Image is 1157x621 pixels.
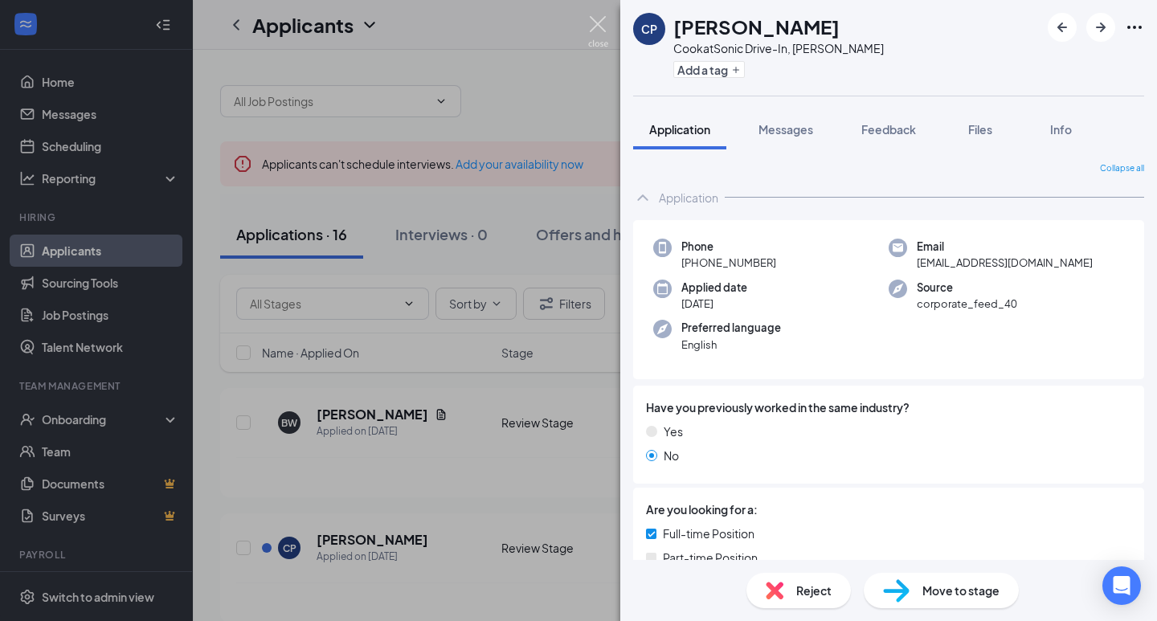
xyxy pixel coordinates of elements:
span: [PHONE_NUMBER] [681,255,776,271]
span: Phone [681,239,776,255]
span: Part-time Position [663,549,758,566]
span: Email [917,239,1093,255]
button: ArrowRight [1086,13,1115,42]
span: Full-time Position [663,525,754,542]
span: [DATE] [681,296,747,312]
svg: Ellipses [1125,18,1144,37]
div: Open Intercom Messenger [1102,566,1141,605]
span: Files [968,122,992,137]
svg: ChevronUp [633,188,652,207]
h1: [PERSON_NAME] [673,13,840,40]
span: Have you previously worked in the same industry? [646,398,910,416]
svg: Plus [731,65,741,75]
div: Cook at Sonic Drive-In, [PERSON_NAME] [673,40,884,56]
span: Info [1050,122,1072,137]
span: Move to stage [922,582,1000,599]
svg: ArrowRight [1091,18,1110,37]
span: Application [649,122,710,137]
span: Preferred language [681,320,781,336]
span: Applied date [681,280,747,296]
span: Messages [758,122,813,137]
span: No [664,447,679,464]
span: Source [917,280,1017,296]
span: Yes [664,423,683,440]
span: Collapse all [1100,162,1144,175]
svg: ArrowLeftNew [1053,18,1072,37]
span: corporate_feed_40 [917,296,1017,312]
div: Application [659,190,718,206]
span: Reject [796,582,832,599]
span: [EMAIL_ADDRESS][DOMAIN_NAME] [917,255,1093,271]
span: Feedback [861,122,916,137]
div: CP [641,21,657,37]
button: ArrowLeftNew [1048,13,1077,42]
span: Are you looking for a: [646,500,758,518]
button: PlusAdd a tag [673,61,745,78]
span: English [681,337,781,353]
